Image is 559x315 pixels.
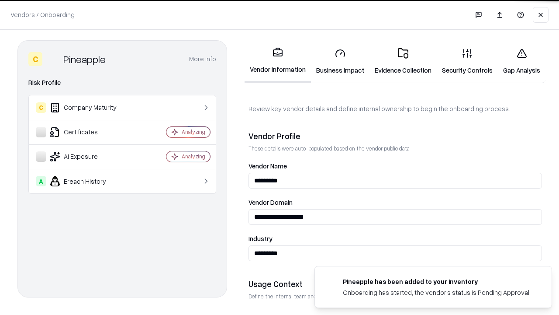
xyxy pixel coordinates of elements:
p: Review key vendor details and define internal ownership to begin the onboarding process. [248,104,542,113]
a: Business Impact [311,41,369,82]
div: Pineapple [63,52,106,66]
a: Gap Analysis [498,41,545,82]
div: Pineapple has been added to your inventory [343,277,531,286]
div: C [28,52,42,66]
div: Breach History [36,176,140,186]
div: Risk Profile [28,77,216,88]
div: Company Maturity [36,102,140,113]
div: Usage Context [248,279,542,289]
a: Vendor Information [245,40,311,83]
div: A [36,176,46,186]
a: Security Controls [437,41,498,82]
img: Pineapple [46,52,60,66]
img: pineappleenergy.com [325,277,336,287]
p: Vendors / Onboarding [10,10,75,19]
a: Evidence Collection [369,41,437,82]
label: Vendor Name [248,163,542,169]
div: Analyzing [182,128,205,136]
label: Industry [248,235,542,242]
p: Define the internal team and reason for using this vendor. This helps assess business relevance a... [248,293,542,300]
div: C [36,102,46,113]
p: These details were auto-populated based on the vendor public data [248,145,542,152]
div: AI Exposure [36,151,140,162]
label: Vendor Domain [248,199,542,206]
div: Analyzing [182,153,205,160]
button: More info [189,51,216,67]
div: Certificates [36,127,140,137]
div: Vendor Profile [248,131,542,141]
div: Onboarding has started, the vendor's status is Pending Approval. [343,288,531,297]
